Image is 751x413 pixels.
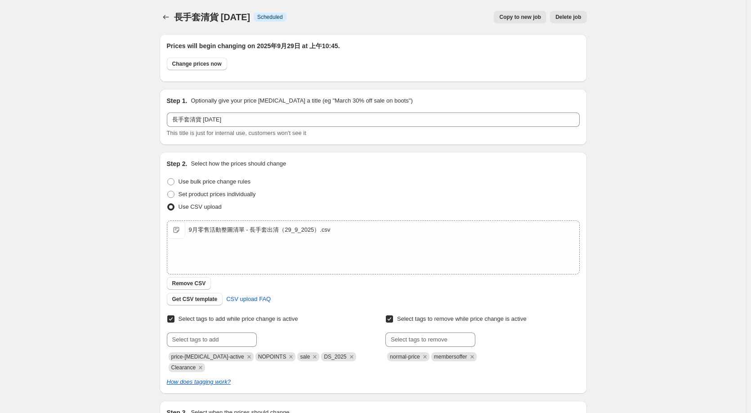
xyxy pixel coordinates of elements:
[179,315,298,322] span: Select tags to add while price change is active
[287,353,295,361] button: Remove NOPOINTS
[348,353,356,361] button: Remove DS_2025
[167,159,188,168] h2: Step 2.
[171,364,196,371] span: Clearance
[324,354,346,360] span: DS_2025
[555,13,581,21] span: Delete job
[191,159,286,168] p: Select how the prices should change
[167,58,227,70] button: Change prices now
[179,203,222,210] span: Use CSV upload
[468,353,476,361] button: Remove membersoffer
[167,112,580,127] input: 30% off holiday sale
[172,60,222,67] span: Change prices now
[197,364,205,372] button: Remove Clearance
[421,353,429,361] button: Remove normal-price
[172,280,206,287] span: Remove CSV
[434,354,467,360] span: membersoffer
[179,178,250,185] span: Use bulk price change rules
[167,96,188,105] h2: Step 1.
[221,292,276,306] a: CSV upload FAQ
[167,41,580,50] h2: Prices will begin changing on 2025年9月29日 at 上午10:45.
[257,13,283,21] span: Scheduled
[167,332,257,347] input: Select tags to add
[494,11,546,23] button: Copy to new job
[499,13,541,21] span: Copy to new job
[300,354,310,360] span: sale
[226,295,271,304] span: CSV upload FAQ
[258,354,286,360] span: NOPOINTS
[311,353,319,361] button: Remove sale
[191,96,412,105] p: Optionally give your price [MEDICAL_DATA] a title (eg "March 30% off sale on boots")
[550,11,586,23] button: Delete job
[390,354,420,360] span: normal-price
[160,11,172,23] button: Price change jobs
[397,315,527,322] span: Select tags to remove while price change is active
[174,12,250,22] span: 長手套清貨 [DATE]
[385,332,475,347] input: Select tags to remove
[245,353,253,361] button: Remove price-change-job-active
[167,277,211,290] button: Remove CSV
[167,378,231,385] a: How does tagging work?
[171,354,244,360] span: price-change-job-active
[167,293,223,305] button: Get CSV template
[172,296,218,303] span: Get CSV template
[167,130,306,136] span: This title is just for internal use, customers won't see it
[179,191,256,198] span: Set product prices individually
[189,225,331,234] div: 9月零售活動整圖清單 - 長手套出清（29_9_2025）.csv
